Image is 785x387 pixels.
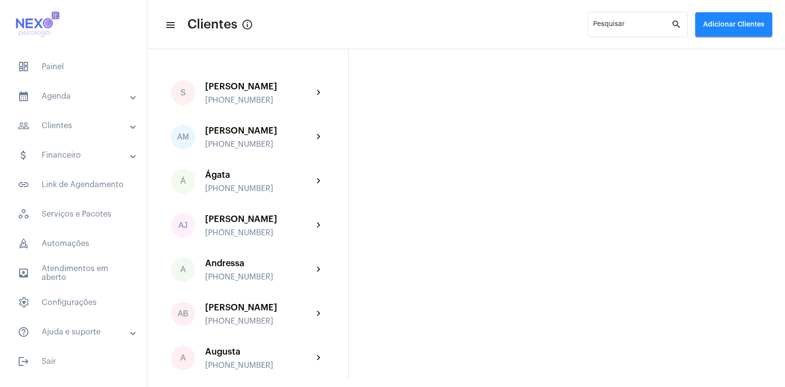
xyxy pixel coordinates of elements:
span: Atendimentos em aberto [10,261,137,285]
mat-panel-title: Financeiro [18,149,131,161]
div: [PERSON_NAME] [205,214,313,224]
mat-icon: chevron_right [313,352,325,364]
span: Automações [10,232,137,255]
div: Á [171,169,195,193]
span: sidenav icon [18,238,29,249]
span: Painel [10,55,137,79]
mat-panel-title: Agenda [18,90,131,102]
mat-icon: sidenav icon [18,120,29,132]
div: [PHONE_NUMBER] [205,140,313,149]
div: [PERSON_NAME] [205,82,313,91]
div: AJ [171,213,195,238]
mat-icon: chevron_right [313,264,325,276]
div: Ágata [205,170,313,180]
mat-panel-title: Ajuda e suporte [18,326,131,338]
mat-icon: sidenav icon [18,326,29,338]
mat-icon: search [671,19,683,30]
div: [PERSON_NAME] [205,126,313,136]
mat-expansion-panel-header: sidenav iconAgenda [6,84,147,108]
input: Pesquisar [593,23,671,30]
mat-icon: sidenav icon [18,90,29,102]
mat-expansion-panel-header: sidenav iconAjuda e suporte [6,320,147,344]
mat-icon: sidenav icon [165,19,175,31]
mat-icon: chevron_right [313,175,325,187]
div: [PERSON_NAME] [205,303,313,312]
span: Link de Agendamento [10,173,137,196]
span: sidenav icon [18,208,29,220]
mat-icon: sidenav icon [18,149,29,161]
span: Adicionar Clientes [703,21,764,28]
div: [PHONE_NUMBER] [205,361,313,370]
div: A [171,257,195,282]
span: Configurações [10,291,137,314]
mat-expansion-panel-header: sidenav iconClientes [6,114,147,138]
div: [PHONE_NUMBER] [205,317,313,326]
span: Serviços e Pacotes [10,202,137,226]
span: Clientes [187,17,237,32]
div: S [171,81,195,105]
mat-icon: chevron_right [313,131,325,143]
mat-icon: sidenav icon [18,267,29,279]
div: [PHONE_NUMBER] [205,273,313,281]
mat-icon: sidenav icon [18,179,29,191]
button: Button that displays a tooltip when focused or hovered over [237,15,257,34]
div: [PHONE_NUMBER] [205,228,313,237]
button: Adicionar Clientes [695,12,772,37]
img: 616cf56f-bdc5-9e2e-9429-236ee6dd82e0.jpg [8,5,65,44]
mat-icon: chevron_right [313,308,325,320]
mat-panel-title: Clientes [18,120,131,132]
div: Andressa [205,258,313,268]
mat-icon: Button that displays a tooltip when focused or hovered over [241,19,253,30]
mat-icon: chevron_right [313,220,325,231]
span: Sair [10,350,137,373]
mat-icon: chevron_right [313,87,325,99]
span: sidenav icon [18,61,29,73]
div: A [171,346,195,370]
span: sidenav icon [18,297,29,308]
div: [PHONE_NUMBER] [205,96,313,105]
div: [PHONE_NUMBER] [205,184,313,193]
div: AM [171,125,195,149]
mat-expansion-panel-header: sidenav iconFinanceiro [6,143,147,167]
div: AB [171,302,195,326]
mat-icon: sidenav icon [18,356,29,367]
div: Augusta [205,347,313,357]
